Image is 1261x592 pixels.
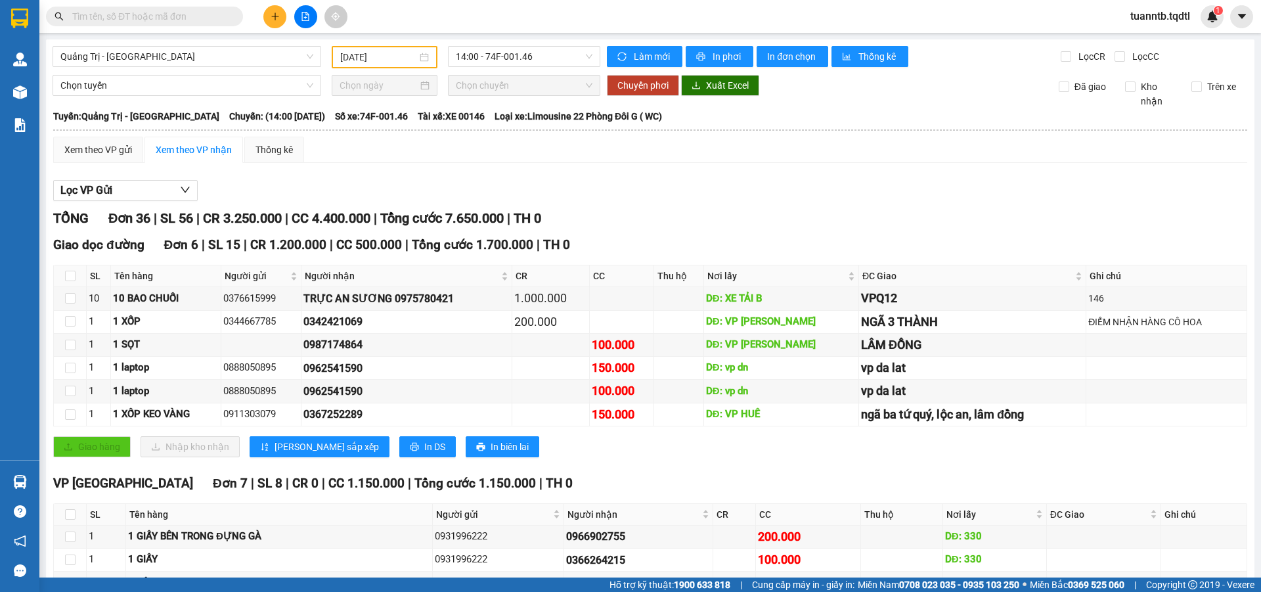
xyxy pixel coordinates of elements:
[164,237,199,252] span: Đơn 6
[566,575,711,591] div: 0362995674
[128,529,430,545] div: 1 GIẤY BÊN TRONG ĐỰNG GÀ
[223,407,299,422] div: 0911303079
[436,507,550,522] span: Người gửi
[692,81,701,91] span: download
[740,578,742,592] span: |
[260,442,269,453] span: sort-ascending
[53,436,131,457] button: uploadGiao hàng
[340,50,417,64] input: 13/09/2025
[899,580,1019,590] strong: 0708 023 035 - 0935 103 250
[861,382,1084,400] div: vp da lat
[271,12,280,21] span: plus
[706,291,856,307] div: DĐ: XE TẢI B
[250,237,326,252] span: CR 1.200.000
[128,576,430,591] div: 1 XỐP
[263,5,286,28] button: plus
[858,578,1019,592] span: Miền Nam
[87,504,126,526] th: SL
[945,576,1044,591] div: DĐ: 330
[654,265,704,287] th: Thu hộ
[89,360,108,376] div: 1
[225,269,288,283] span: Người gửi
[537,237,540,252] span: |
[758,574,858,592] div: 100.000
[335,109,408,124] span: Số xe: 74F-001.46
[305,269,498,283] span: Người nhận
[53,111,219,122] b: Tuyến: Quảng Trị - [GEOGRAPHIC_DATA]
[713,504,756,526] th: CR
[456,76,592,95] span: Chọn chuyến
[1086,265,1247,287] th: Ghi chú
[322,476,325,491] span: |
[14,505,26,518] span: question-circle
[1073,49,1107,64] span: Lọc CR
[607,75,679,96] button: Chuyển phơi
[286,476,289,491] span: |
[674,580,730,590] strong: 1900 633 818
[592,382,652,400] div: 100.000
[862,269,1073,283] span: ĐC Giao
[861,313,1084,331] div: NGÃ 3 THÀNH
[861,336,1084,354] div: LÂM ĐỒNG
[435,576,562,591] div: 0941425357
[1216,6,1220,15] span: 1
[331,12,340,21] span: aim
[89,384,108,399] div: 1
[89,407,108,422] div: 1
[14,535,26,547] span: notification
[681,75,759,96] button: downloadXuất Excel
[72,9,227,24] input: Tìm tên, số ĐT hoặc mã đơn
[1236,11,1248,22] span: caret-down
[154,210,157,226] span: |
[292,476,319,491] span: CR 0
[945,552,1044,568] div: DĐ: 330
[592,405,652,424] div: 150.000
[456,47,592,66] span: 14:00 - 74F-001.46
[696,52,707,62] span: printer
[566,528,711,545] div: 0966902755
[861,504,943,526] th: Thu hộ
[303,360,510,376] div: 0962541590
[514,210,541,226] span: TH 0
[706,78,749,93] span: Xuất Excel
[567,507,699,522] span: Người nhận
[374,210,377,226] span: |
[89,291,108,307] div: 10
[543,237,570,252] span: TH 0
[758,528,858,546] div: 200.000
[713,49,743,64] span: In phơi
[1068,580,1124,590] strong: 0369 525 060
[1088,315,1245,329] div: ĐIỂM NHẬN HÀNG CÔ HOA
[303,290,510,307] div: TRỰC AN SƯƠNG 0975780421
[831,46,908,67] button: bar-chartThống kê
[617,52,629,62] span: sync
[1188,580,1197,589] span: copyright
[13,53,27,66] img: warehouse-icon
[609,578,730,592] span: Hỗ trợ kỹ thuật:
[14,564,26,577] span: message
[223,360,299,376] div: 0888050895
[244,237,247,252] span: |
[113,407,219,422] div: 1 XỐP KEO VÀNG
[328,476,405,491] span: CC 1.150.000
[752,578,854,592] span: Cung cấp máy in - giấy in:
[466,436,539,457] button: printerIn biên lai
[1136,80,1182,108] span: Kho nhận
[229,109,325,124] span: Chuyến: (14:00 [DATE])
[251,476,254,491] span: |
[491,440,529,454] span: In biên lai
[1214,6,1223,15] sup: 1
[495,109,662,124] span: Loại xe: Limousine 22 Phòng Đôi G ( WC)
[53,210,89,226] span: TỔNG
[842,52,853,62] span: bar-chart
[945,529,1044,545] div: DĐ: 330
[285,210,288,226] span: |
[686,46,753,67] button: printerIn phơi
[113,337,219,353] div: 1 SỌT
[399,436,456,457] button: printerIn DS
[301,12,310,21] span: file-add
[13,475,27,489] img: warehouse-icon
[303,313,510,330] div: 0342421069
[294,5,317,28] button: file-add
[255,143,293,157] div: Thống kê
